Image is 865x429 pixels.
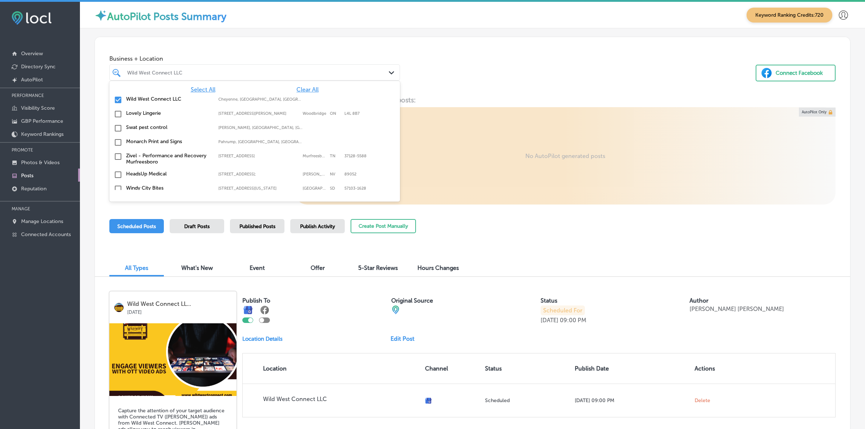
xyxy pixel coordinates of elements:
label: Windy City Bites [126,185,211,191]
label: Author [690,297,708,304]
p: Directory Sync [21,64,56,70]
button: Connect Facebook [756,65,836,81]
label: 114 N Indiana Ave [218,186,299,191]
th: Status [482,353,572,384]
label: L4L 8B7 [344,111,360,116]
p: AutoPilot [21,77,43,83]
label: 89052 [344,172,356,177]
p: Overview [21,50,43,57]
div: Wild West Connect LLC [127,69,389,76]
span: Keyword Ranking Credits: 720 [747,8,832,23]
p: Photos & Videos [21,159,60,166]
label: Cheyenne, WY, USA | Albin, WY 82050, USA | Burns, WY 82053, USA | Laramie County, WY, USA | Carpe... [218,97,303,102]
span: Published Posts [239,223,275,230]
label: TN [330,154,341,158]
p: GBP Performance [21,118,63,124]
p: Location Details [242,336,283,342]
span: Publish Activity [300,223,335,230]
p: Scheduled [485,397,569,404]
th: Channel [422,353,482,384]
p: Connected Accounts [21,231,71,238]
img: autopilot-icon [94,9,107,22]
a: Edit Post [391,335,420,342]
p: Visibility Score [21,105,55,111]
p: [PERSON_NAME] [PERSON_NAME] [690,305,784,312]
span: Draft Posts [184,223,210,230]
p: Posts [21,173,33,179]
div: Connect Facebook [776,68,823,78]
p: Scheduled For [541,305,585,315]
label: SD [330,186,341,191]
img: fda3e92497d09a02dc62c9cd864e3231.png [12,11,52,25]
p: Wild West Connect LLC [263,396,419,402]
span: What's New [181,264,213,271]
span: All Types [125,264,148,271]
label: Murfreesboro [303,154,326,158]
span: Scheduled Posts [117,223,156,230]
label: 2610 W Horizon Ridge Pkwy #103; [218,172,299,177]
label: Publish To [242,297,270,304]
img: cba84b02adce74ede1fb4a8549a95eca.png [391,305,400,314]
p: [DATE] [127,307,231,315]
p: [DATE] 09:00 PM [575,397,688,404]
label: 1144 Fortress Blvd Suite E [218,154,299,158]
label: Sioux Falls [303,186,326,191]
span: Offer [311,264,325,271]
span: Delete [695,397,710,404]
th: Publish Date [572,353,691,384]
label: HeadsUp Medical [126,171,211,177]
span: 5-Star Reviews [358,264,398,271]
label: Swat pest control [126,124,211,130]
button: Create Post Manually [351,219,416,233]
label: 37128-5588 [344,154,367,158]
p: Keyword Rankings [21,131,64,137]
label: Lovely Lingerie [126,110,211,116]
label: ON [330,111,341,116]
label: Monarch Print and Signs [126,138,211,145]
span: Event [250,264,265,271]
span: Business + Location [109,55,400,62]
span: Select All [191,86,215,93]
p: Manage Locations [21,218,63,224]
label: 57103-1628 [344,186,366,191]
p: Reputation [21,186,47,192]
th: Location [243,353,422,384]
label: Wild West Connect LLC [126,96,211,102]
label: NV [330,172,341,177]
p: Wild West Connect LL... [127,301,231,307]
label: Gilliam, LA, USA | Hosston, LA, USA | Eastwood, LA, USA | Blanchard, LA, USA | Shreveport, LA, US... [218,125,303,130]
img: logo [114,303,124,312]
label: Status [541,297,557,304]
th: Actions [692,353,740,384]
img: 71fbe19e-d2b7-426b-aa70-0f1b9b2eeb3e322SarahBlake-70-5.png [109,323,237,396]
label: Original Source [391,297,433,304]
label: AutoPilot Posts Summary [107,11,226,23]
p: 09:00 PM [560,317,586,324]
span: Clear All [296,86,319,93]
label: Woodbridge [303,111,326,116]
span: Hours Changes [417,264,459,271]
label: Zivel - Performance and Recovery Murfreesboro [126,153,211,165]
label: Henderson [303,172,326,177]
label: 7600 Weston Rd Unit 41 [218,111,299,116]
label: Pahrump, NV, USA | Whitney, NV, USA | Mesquite, NV, USA | Paradise, NV, USA | Henderson, NV, USA ... [218,139,303,144]
p: [DATE] [541,317,558,324]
